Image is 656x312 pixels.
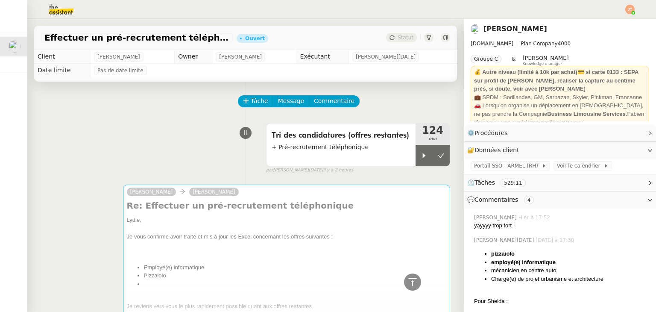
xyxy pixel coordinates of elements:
[416,125,450,135] span: 124
[474,147,519,153] span: Données client
[9,41,20,53] img: users%2FdHO1iM5N2ObAeWsI96eSgBoqS9g1%2Favatar%2Fdownload.png
[491,266,649,275] li: mécanicien en centre auto
[189,188,239,196] a: [PERSON_NAME]
[518,214,552,221] span: Hier à 17:52
[474,130,508,136] span: Procédures
[127,216,446,224] div: Lydie,
[467,145,523,155] span: 🔐
[474,179,495,186] span: Tâches
[356,53,416,61] span: [PERSON_NAME][DATE]
[323,167,353,174] span: il y a 2 heures
[127,188,176,196] a: [PERSON_NAME]
[127,233,446,241] div: Je vous confirme avoir traité et mis à jour les Excel concernant les offres suivantes :
[144,271,446,280] li: Pizzaiolo
[522,62,562,66] span: Knowledge manager
[296,50,348,64] td: Exécutant
[97,66,143,75] span: Pas de date limite
[471,41,513,47] span: [DOMAIN_NAME]
[536,236,576,244] span: [DATE] à 17:30
[625,5,635,14] img: svg
[524,196,534,204] nz-tag: 4
[467,196,537,203] span: 💬
[34,64,91,77] td: Date limite
[266,167,273,174] span: par
[273,95,309,107] button: Message
[219,53,262,61] span: [PERSON_NAME]
[251,96,268,106] span: Tâche
[127,200,446,212] h4: Re: Effectuer un pré-recrutement téléphonique
[522,55,568,66] app-user-label: Knowledge manager
[558,41,571,47] span: 4000
[398,35,413,41] span: Statut
[238,95,273,107] button: Tâche
[501,179,525,187] nz-tag: 529:11
[483,25,547,33] a: [PERSON_NAME]
[245,36,265,41] div: Ouvert
[464,142,656,159] div: 🔐Données client
[491,275,649,283] li: Chargé(e) de projet urbanisme et architecture
[491,259,556,265] strong: employé(e) informatique
[474,101,646,127] div: 🚗 Lorsqu'on organise un déplacement en [DEMOGRAPHIC_DATA], ne pas prendre la Compagnie Fabien n'a...
[491,250,515,257] strong: pizzaiolo
[547,111,627,117] strong: Business Limousine Services.
[464,174,656,191] div: ⏲️Tâches 529:11
[474,214,518,221] span: [PERSON_NAME]
[416,135,450,143] span: min
[272,142,410,152] span: + Pré-recrutement téléphonique
[522,55,568,61] span: [PERSON_NAME]
[44,33,230,42] span: Effectuer un pré-recrutement téléphonique
[464,191,656,208] div: 💬Commentaires 4
[474,221,649,230] div: yayyyy trop fort !
[272,129,410,142] span: Tri des candidatures (offres restantes)
[464,125,656,141] div: ⚙️Procédures
[309,95,360,107] button: Commentaire
[278,96,304,106] span: Message
[175,50,212,64] td: Owner
[474,162,542,170] span: Portail SSO - ARMEL (RH)
[471,24,480,34] img: users%2FdHO1iM5N2ObAeWsI96eSgBoqS9g1%2Favatar%2Fdownload.png
[467,179,533,186] span: ⏲️
[471,55,501,63] nz-tag: Groupe C
[474,196,518,203] span: Commentaires
[467,128,512,138] span: ⚙️
[97,53,140,61] span: [PERSON_NAME]
[34,50,91,64] td: Client
[512,55,515,66] span: &
[314,96,354,106] span: Commentaire
[521,41,557,47] span: Plan Company
[474,69,638,92] strong: 💰 Autre niveau (limité à 10k par achat)💳 si carte 0133 : SEPA sur profil de [PERSON_NAME], réalis...
[557,162,603,170] span: Voir le calendrier
[474,93,646,102] div: 💼 SPDM : Sodilandes, GM, Sarbazan, Skyler, Pinkman, Francanne
[127,302,446,311] div: Je reviens vers vous le plus rapidement possible quant aux offres restantes.
[144,263,446,272] li: Employé(e) informatique
[266,167,353,174] small: [PERSON_NAME][DATE]
[474,236,536,244] span: [PERSON_NAME][DATE]
[474,297,649,306] div: Pour Sheida :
